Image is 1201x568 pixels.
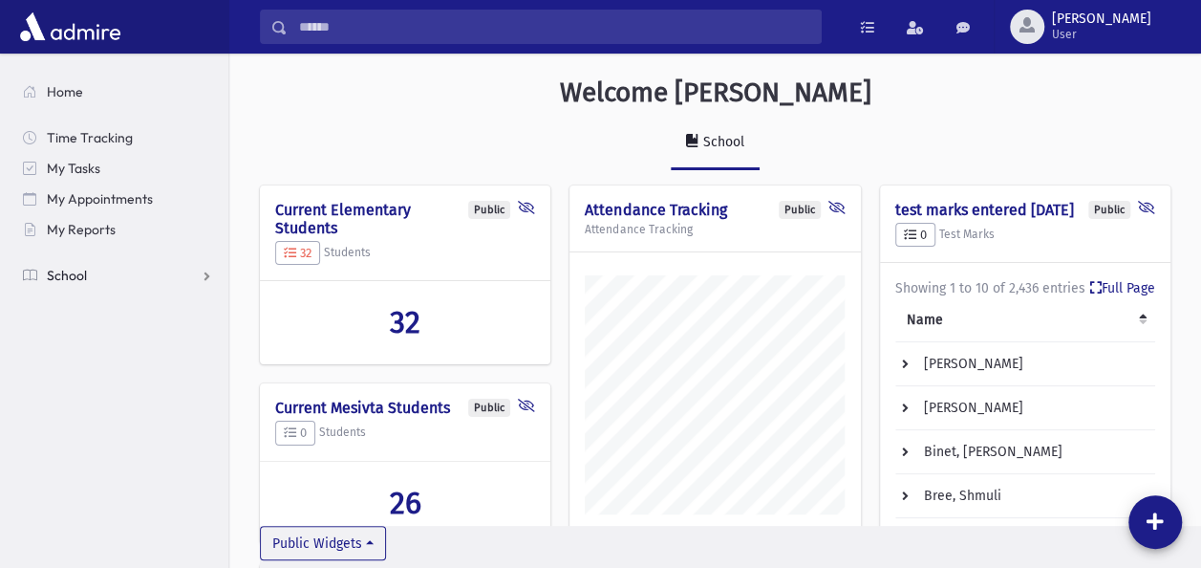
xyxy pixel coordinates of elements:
div: Public [468,201,510,219]
td: [PERSON_NAME] [895,342,1155,386]
td: Binet, [PERSON_NAME] [895,430,1155,474]
a: My Reports [8,214,228,245]
span: 32 [284,246,311,260]
h5: Test Marks [895,223,1155,248]
span: Home [47,83,83,100]
span: My Reports [47,221,116,238]
a: Full Page [1090,278,1155,298]
span: Time Tracking [47,129,133,146]
button: 0 [895,223,935,248]
div: School [699,134,744,150]
a: My Appointments [8,184,228,214]
span: User [1052,27,1151,42]
div: Public [1088,201,1130,219]
button: Public Widgets [260,526,386,560]
td: [PERSON_NAME] [895,518,1155,562]
a: Home [8,76,228,107]
span: School [47,267,87,284]
span: 26 [390,485,421,521]
div: Showing 1 to 10 of 2,436 entries [895,278,1155,298]
span: My Tasks [47,160,100,177]
a: Time Tracking [8,122,228,153]
span: My Appointments [47,190,153,208]
a: School [8,260,228,291]
td: [PERSON_NAME] [895,386,1155,430]
div: Public [468,399,510,417]
span: [PERSON_NAME] [1052,11,1151,27]
button: 32 [275,241,320,266]
div: Public [779,201,821,219]
h5: Attendance Tracking [585,223,845,236]
a: School [671,117,760,170]
span: 32 [390,304,420,340]
a: 32 [275,304,535,340]
h5: Students [275,241,535,266]
h4: test marks entered [DATE] [895,201,1155,219]
h4: Current Mesivta Students [275,399,535,417]
a: My Tasks [8,153,228,184]
a: 26 [275,485,535,521]
h3: Welcome [PERSON_NAME] [560,76,871,109]
td: Bree, Shmuli [895,474,1155,518]
span: 0 [904,228,927,242]
input: Search [288,10,821,44]
span: 0 [284,426,307,440]
th: Name [895,298,1155,342]
h5: Students [275,421,535,446]
button: 0 [275,421,315,446]
h4: Current Elementary Students [275,201,535,237]
img: AdmirePro [15,8,125,46]
h4: Attendance Tracking [585,201,845,219]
